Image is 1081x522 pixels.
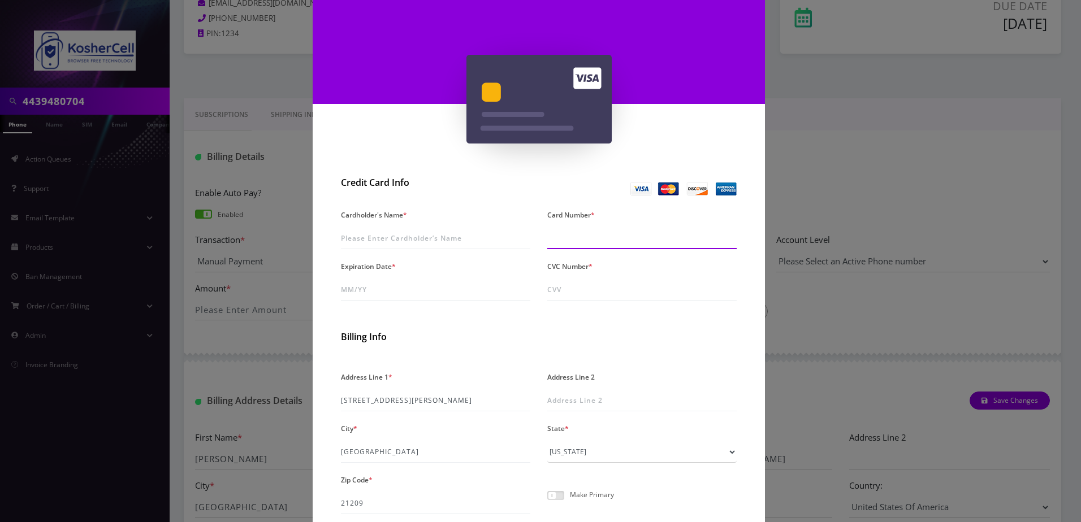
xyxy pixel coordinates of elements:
[341,279,530,301] input: MM/YY
[341,369,392,385] label: Address Line 1
[547,420,569,437] label: State
[547,258,593,275] label: CVC Number
[341,332,737,342] h2: Billing Info
[547,207,595,223] label: Card Number
[341,472,373,488] label: Zip Code
[630,182,737,195] img: Credit Card Info
[341,390,530,411] input: Address Line 1
[341,441,530,463] input: City
[547,390,737,411] input: Address Line 2
[341,258,396,275] label: Expiration Date
[341,177,530,188] h2: Credit Card Info
[341,228,530,249] input: Please Enter Cardholder’s Name
[547,279,737,301] input: CVV
[570,491,614,498] p: Make Primary
[466,55,612,143] img: Add A New Card
[341,207,407,223] label: Cardholder's Name
[547,369,595,385] label: Address Line 2
[341,420,357,437] label: City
